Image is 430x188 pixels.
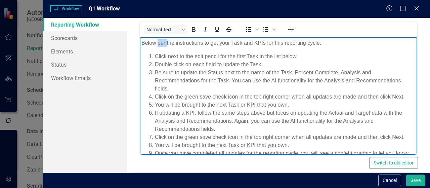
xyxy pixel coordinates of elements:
button: Strikethrough [223,25,234,34]
a: Reporting Workflow [43,18,127,31]
button: Save [406,175,425,186]
a: Status [43,58,127,71]
button: Block Normal Text [144,25,187,34]
button: Italic [200,25,211,34]
div: Bullet list [243,25,260,34]
div: Numbered list [260,25,277,34]
button: Underline [211,25,223,34]
span: Workflow [50,5,82,12]
button: Bold [188,25,199,34]
li: Once you have completed all updates for the reporting cycle, you will see a confetti graphic to l... [15,112,276,128]
button: Reveal or hide additional toolbar items [285,25,297,34]
a: Elements [43,45,127,58]
span: Q1 Workflow [89,5,120,12]
iframe: Rich Text Area [140,37,417,155]
button: Switch to old editor [369,157,418,169]
button: Cancel [378,175,401,186]
a: Workflow Emails [43,71,127,85]
span: Normal Text [146,27,179,32]
a: Scorecards [43,31,127,45]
